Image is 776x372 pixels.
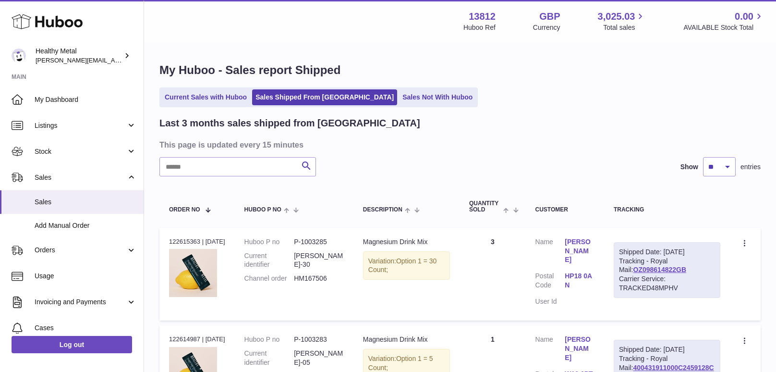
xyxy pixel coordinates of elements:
[294,251,344,270] dd: [PERSON_NAME]-30
[399,89,476,105] a: Sales Not With Huboo
[35,198,136,207] span: Sales
[683,23,764,32] span: AVAILABLE Stock Total
[161,89,250,105] a: Current Sales with Huboo
[35,323,136,333] span: Cases
[619,274,715,293] div: Carrier Service: TRACKED48MPHV
[35,246,126,255] span: Orders
[169,249,217,297] img: Product_31.jpg
[368,257,437,274] span: Option 1 = 30 Count;
[363,251,450,280] div: Variation:
[169,335,225,344] div: 122614987 | [DATE]
[460,228,525,321] td: 3
[36,56,193,64] span: [PERSON_NAME][EMAIL_ADDRESS][DOMAIN_NAME]
[244,349,294,367] dt: Current identifier
[598,10,646,32] a: 3,025.03 Total sales
[35,121,126,130] span: Listings
[363,335,450,344] div: Magnesium Drink Mix
[683,10,764,32] a: 0.00 AVAILABLE Stock Total
[294,237,344,247] dd: P-1003285
[36,47,122,65] div: Healthy Metal
[244,237,294,247] dt: Huboo P no
[294,274,344,283] dd: HM167506
[614,207,720,213] div: Tracking
[535,207,594,213] div: Customer
[533,23,560,32] div: Currency
[598,10,635,23] span: 3,025.03
[159,117,420,130] h2: Last 3 months sales shipped from [GEOGRAPHIC_DATA]
[294,335,344,344] dd: P-1003283
[539,10,560,23] strong: GBP
[244,207,281,213] span: Huboo P no
[619,345,715,354] div: Shipped Date: [DATE]
[252,89,397,105] a: Sales Shipped From [GEOGRAPHIC_DATA]
[619,248,715,257] div: Shipped Date: [DATE]
[244,274,294,283] dt: Channel order
[244,251,294,270] dt: Current identifier
[159,139,758,150] h3: This page is updated every 15 minutes
[35,173,126,182] span: Sales
[680,162,698,172] label: Show
[535,297,565,306] dt: User Id
[535,272,565,292] dt: Postal Code
[35,298,126,307] span: Invoicing and Payments
[463,23,496,32] div: Huboo Ref
[12,49,26,63] img: jose@healthy-metal.com
[633,364,714,372] a: 400431911000C2459128C
[35,147,126,156] span: Stock
[244,335,294,344] dt: Huboo P no
[740,162,761,172] span: entries
[35,272,136,281] span: Usage
[633,266,687,273] a: OZ098614822GB
[469,10,496,23] strong: 13812
[603,23,646,32] span: Total sales
[535,237,565,267] dt: Name
[169,237,225,246] div: 122615363 | [DATE]
[565,272,594,290] a: HP18 0AN
[735,10,753,23] span: 0.00
[535,335,565,365] dt: Name
[368,355,433,372] span: Option 1 = 5 Count;
[35,221,136,230] span: Add Manual Order
[469,200,501,213] span: Quantity Sold
[12,336,132,353] a: Log out
[614,242,720,298] div: Tracking - Royal Mail:
[565,335,594,362] a: [PERSON_NAME]
[159,62,761,78] h1: My Huboo - Sales report Shipped
[363,237,450,247] div: Magnesium Drink Mix
[565,237,594,265] a: [PERSON_NAME]
[35,95,136,104] span: My Dashboard
[363,207,402,213] span: Description
[169,207,200,213] span: Order No
[294,349,344,367] dd: [PERSON_NAME]-05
